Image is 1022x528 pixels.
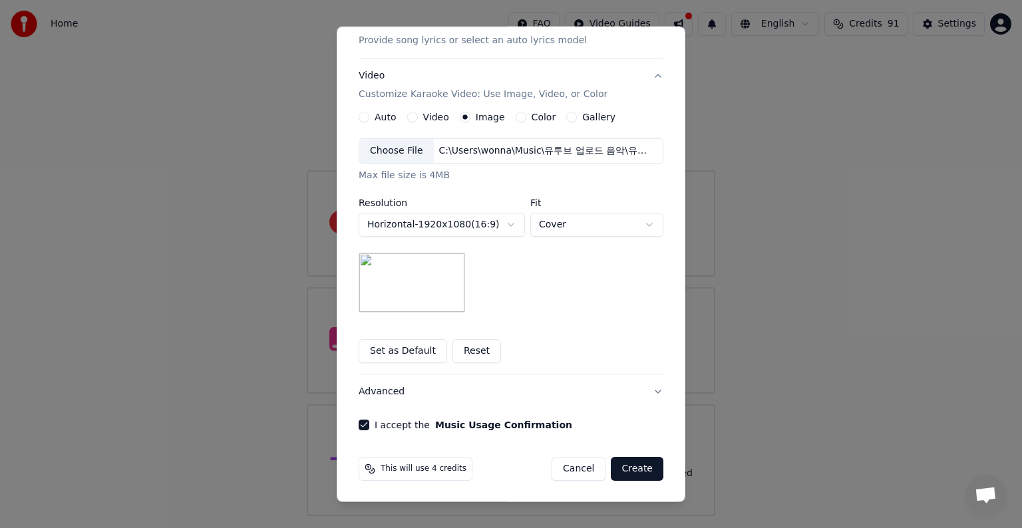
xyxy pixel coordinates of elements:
button: I accept the [435,420,572,430]
label: Auto [375,112,397,122]
label: Color [532,112,556,122]
button: VideoCustomize Karaoke Video: Use Image, Video, or Color [359,59,663,112]
div: VideoCustomize Karaoke Video: Use Image, Video, or Color [359,112,663,374]
div: C:\Users\wonna\Music\유투브 업로드 음악\유투브 노래 다운\수노 노래\kling_20250829_Text_to_Image_A_colossal_3144_0.png [434,144,660,158]
button: Advanced [359,374,663,409]
button: Cancel [552,457,605,481]
span: This will use 4 credits [381,463,466,474]
p: Provide song lyrics or select an auto lyrics model [359,34,587,47]
div: Video [359,69,607,101]
button: Reset [452,339,501,363]
label: Image [476,112,505,122]
label: Gallery [582,112,615,122]
label: Resolution [359,198,525,207]
div: Choose File [359,139,434,163]
label: Video [423,112,449,122]
button: LyricsProvide song lyrics or select an auto lyrics model [359,5,663,58]
div: Max file size is 4MB [359,169,663,182]
button: Set as Default [359,339,447,363]
label: Fit [530,198,663,207]
label: I accept the [375,420,572,430]
p: Customize Karaoke Video: Use Image, Video, or Color [359,88,607,101]
button: Create [611,457,663,481]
